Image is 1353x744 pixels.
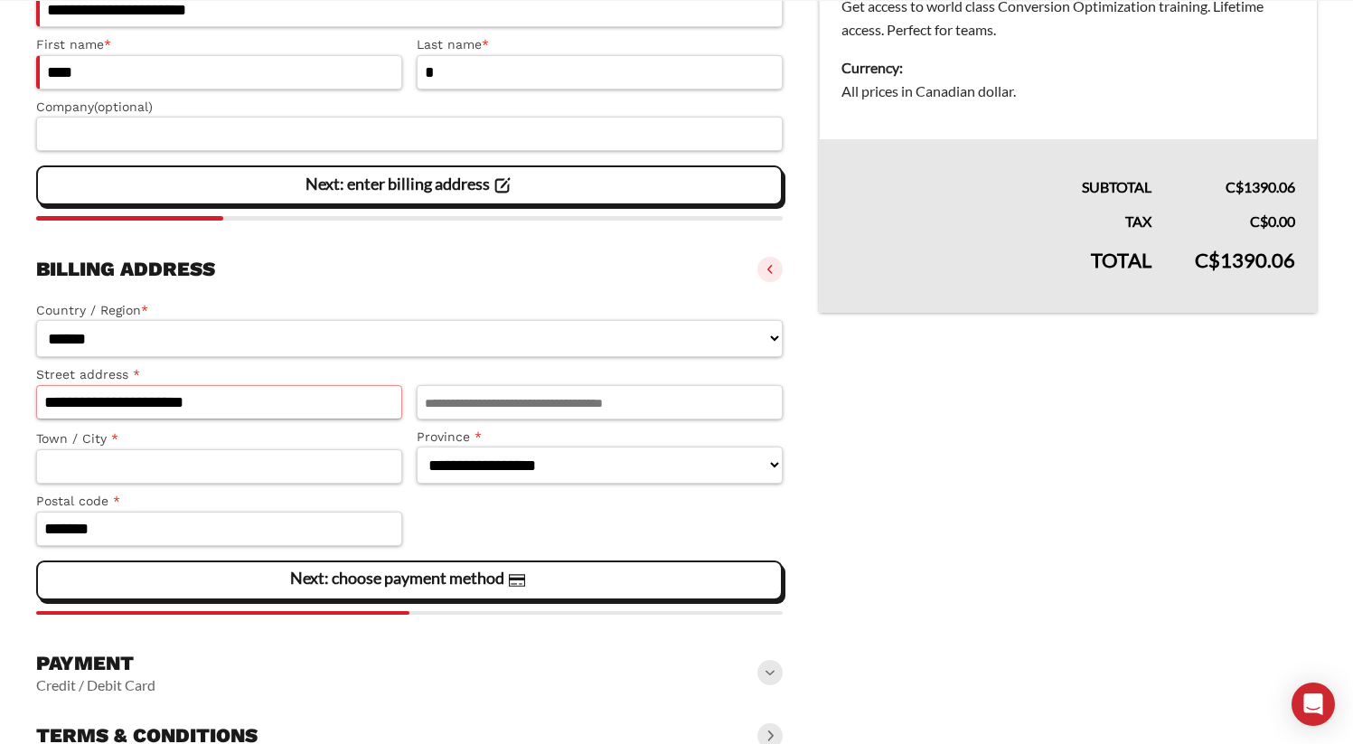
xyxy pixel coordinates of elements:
th: Tax [820,199,1173,233]
dd: All prices in Canadian dollar. [841,80,1295,103]
th: Total [820,233,1173,313]
vaadin-horizontal-layout: Credit / Debit Card [36,676,155,694]
label: Postal code [36,491,402,512]
label: Street address [36,364,402,385]
h3: Payment [36,651,155,676]
dt: Currency: [841,56,1295,80]
vaadin-button: Next: choose payment method [36,560,783,600]
label: Province [417,427,783,447]
label: Town / City [36,429,402,449]
vaadin-button: Next: enter billing address [36,165,783,205]
h3: Billing address [36,257,215,282]
div: Open Intercom Messenger [1292,683,1335,726]
label: Country / Region [36,300,783,321]
label: Company [36,97,783,118]
label: First name [36,34,402,55]
span: C$ [1250,212,1268,230]
bdi: 1390.06 [1195,248,1295,272]
label: Last name [417,34,783,55]
span: C$ [1195,248,1220,272]
span: (optional) [94,99,153,114]
th: Subtotal [820,139,1173,199]
bdi: 0.00 [1250,212,1295,230]
bdi: 1390.06 [1226,178,1295,195]
span: C$ [1226,178,1244,195]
